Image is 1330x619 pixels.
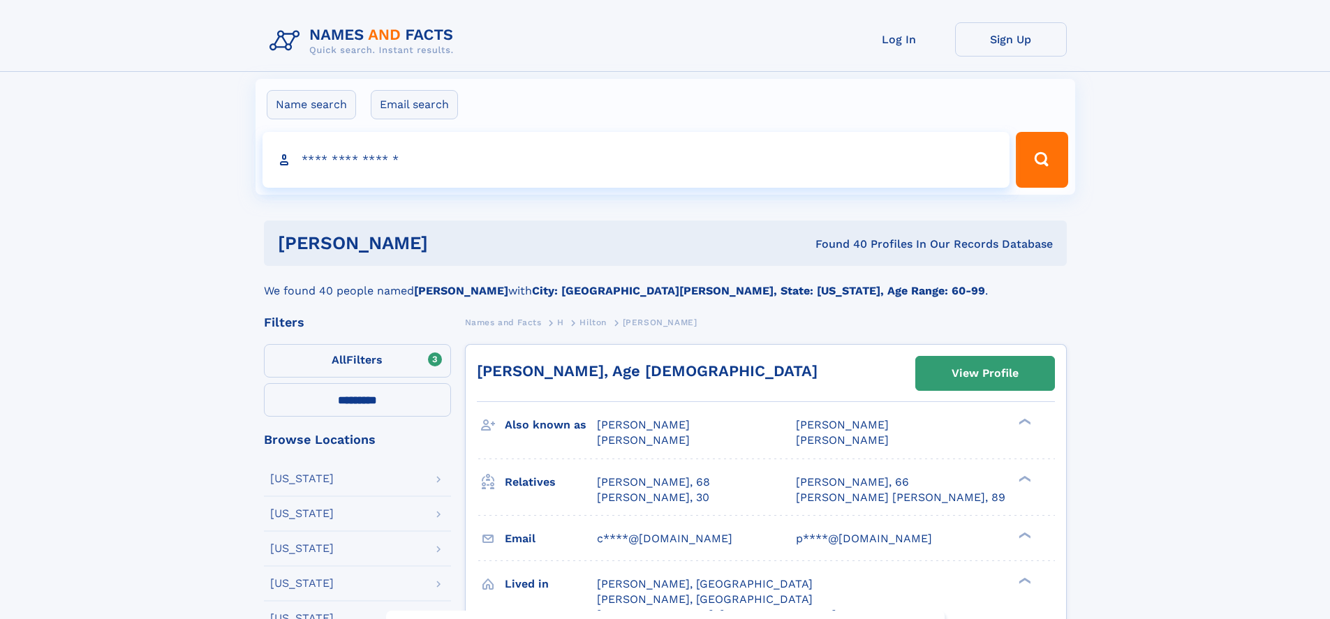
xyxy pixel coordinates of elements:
input: search input [263,132,1010,188]
h3: Email [505,527,597,551]
span: [PERSON_NAME] [597,433,690,447]
h3: Lived in [505,572,597,596]
a: Names and Facts [465,313,542,331]
span: [PERSON_NAME] [623,318,697,327]
label: Name search [267,90,356,119]
div: ❯ [1015,576,1032,585]
a: H [557,313,564,331]
span: [PERSON_NAME] [796,418,889,431]
span: Hilton [579,318,607,327]
span: H [557,318,564,327]
img: Logo Names and Facts [264,22,465,60]
a: Log In [843,22,955,57]
a: [PERSON_NAME], 30 [597,490,709,505]
span: [PERSON_NAME], [GEOGRAPHIC_DATA] [597,577,813,590]
a: [PERSON_NAME], Age [DEMOGRAPHIC_DATA] [477,362,818,380]
div: ❯ [1015,474,1032,483]
div: We found 40 people named with . [264,266,1067,299]
h1: [PERSON_NAME] [278,234,622,252]
a: [PERSON_NAME], 66 [796,475,909,490]
h3: Relatives [505,470,597,494]
a: [PERSON_NAME], 68 [597,475,710,490]
button: Search Button [1016,132,1067,188]
div: Found 40 Profiles In Our Records Database [621,237,1053,252]
a: View Profile [916,357,1054,390]
div: [US_STATE] [270,473,334,484]
a: Hilton [579,313,607,331]
div: View Profile [952,357,1019,389]
span: [PERSON_NAME] [796,433,889,447]
h3: Also known as [505,413,597,437]
div: [US_STATE] [270,543,334,554]
div: Filters [264,316,451,329]
div: [US_STATE] [270,508,334,519]
div: Browse Locations [264,433,451,446]
div: [US_STATE] [270,578,334,589]
span: [PERSON_NAME] [597,418,690,431]
div: ❯ [1015,417,1032,426]
div: ❯ [1015,530,1032,539]
span: [PERSON_NAME], [GEOGRAPHIC_DATA] [597,592,813,606]
label: Email search [371,90,458,119]
span: All [332,353,346,366]
label: Filters [264,344,451,378]
a: [PERSON_NAME] [PERSON_NAME], 89 [796,490,1005,505]
b: [PERSON_NAME] [414,284,508,297]
b: City: [GEOGRAPHIC_DATA][PERSON_NAME], State: [US_STATE], Age Range: 60-99 [532,284,985,297]
a: Sign Up [955,22,1067,57]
